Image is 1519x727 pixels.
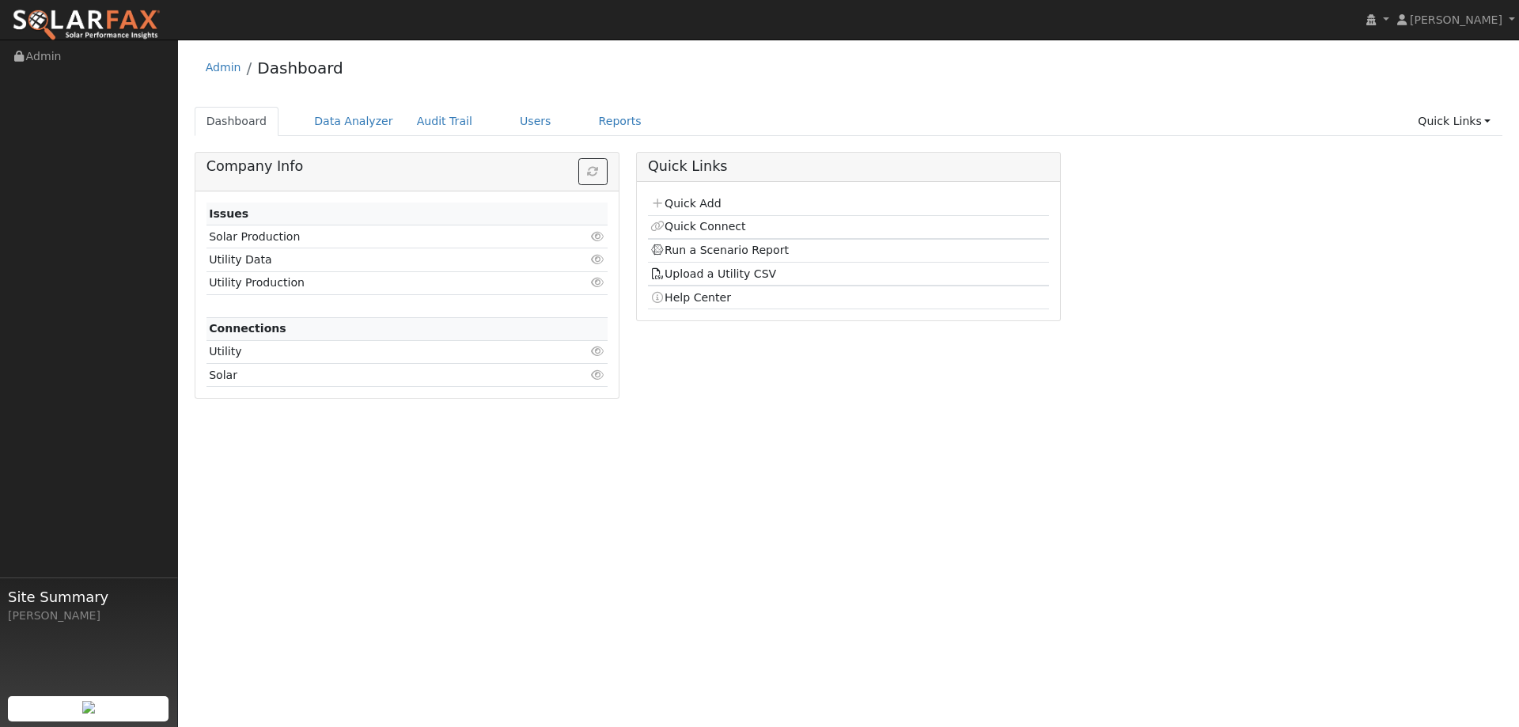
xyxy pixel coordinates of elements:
[591,346,605,357] i: Click to view
[257,59,343,78] a: Dashboard
[206,364,543,387] td: Solar
[650,244,789,256] a: Run a Scenario Report
[206,271,543,294] td: Utility Production
[1406,107,1502,136] a: Quick Links
[12,9,161,42] img: SolarFax
[591,231,605,242] i: Click to view
[405,107,484,136] a: Audit Trail
[591,254,605,265] i: Click to view
[302,107,405,136] a: Data Analyzer
[8,608,169,624] div: [PERSON_NAME]
[206,248,543,271] td: Utility Data
[648,158,1049,175] h5: Quick Links
[209,322,286,335] strong: Connections
[8,586,169,608] span: Site Summary
[650,291,731,304] a: Help Center
[82,701,95,714] img: retrieve
[206,158,608,175] h5: Company Info
[206,61,241,74] a: Admin
[209,207,248,220] strong: Issues
[195,107,279,136] a: Dashboard
[587,107,653,136] a: Reports
[591,369,605,381] i: Click to view
[206,225,543,248] td: Solar Production
[508,107,563,136] a: Users
[591,277,605,288] i: Click to view
[1410,13,1502,26] span: [PERSON_NAME]
[650,267,776,280] a: Upload a Utility CSV
[650,197,721,210] a: Quick Add
[206,340,543,363] td: Utility
[650,220,745,233] a: Quick Connect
